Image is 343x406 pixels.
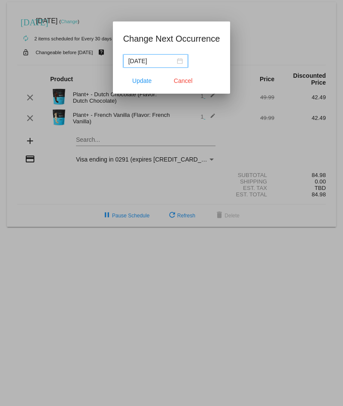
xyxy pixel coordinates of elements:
[164,73,202,89] button: Close dialog
[123,32,220,46] h1: Change Next Occurrence
[174,77,193,84] span: Cancel
[132,77,152,84] span: Update
[123,73,161,89] button: Update
[128,56,175,66] input: Select date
